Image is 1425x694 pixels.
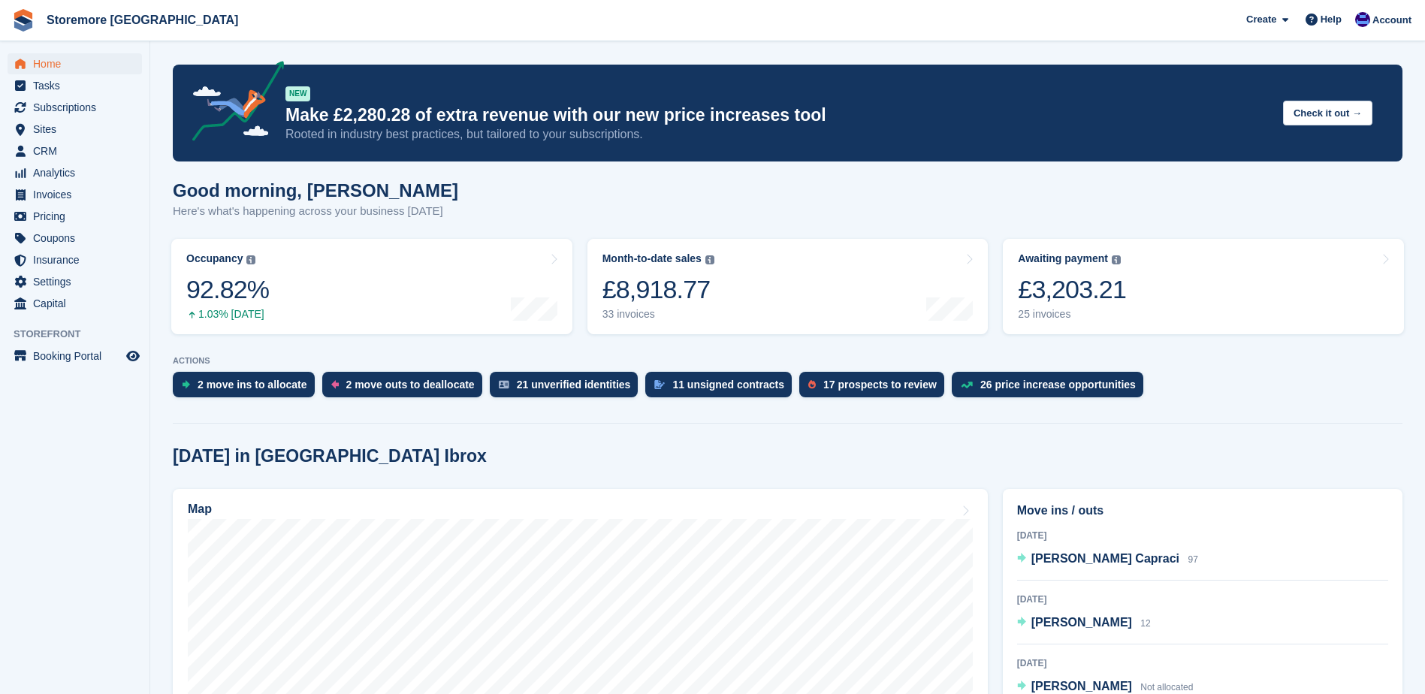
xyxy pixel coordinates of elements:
p: Here's what's happening across your business [DATE] [173,203,458,220]
button: Check it out → [1283,101,1372,125]
span: Home [33,53,123,74]
a: 2 move ins to allocate [173,372,322,405]
a: Preview store [124,347,142,365]
span: 97 [1188,554,1197,565]
div: £8,918.77 [602,274,714,305]
p: ACTIONS [173,356,1402,366]
a: 11 unsigned contracts [645,372,799,405]
span: Account [1372,13,1411,28]
div: 33 invoices [602,308,714,321]
img: icon-info-grey-7440780725fd019a000dd9b08b2336e03edf1995a4989e88bcd33f0948082b44.svg [246,255,255,264]
a: Month-to-date sales £8,918.77 33 invoices [587,239,989,334]
img: verify_identity-adf6edd0f0f0b5bbfe63781bf79b02c33cf7c696d77639b501bdc392416b5a36.svg [499,380,509,389]
span: Not allocated [1140,682,1193,692]
span: Coupons [33,228,123,249]
h2: [DATE] in [GEOGRAPHIC_DATA] Ibrox [173,446,487,466]
img: move_ins_to_allocate_icon-fdf77a2bb77ea45bf5b3d319d69a93e2d87916cf1d5bf7949dd705db3b84f3ca.svg [182,380,190,389]
div: 21 unverified identities [517,379,631,391]
a: menu [8,293,142,314]
a: Storemore [GEOGRAPHIC_DATA] [41,8,244,32]
p: Rooted in industry best practices, but tailored to your subscriptions. [285,126,1271,143]
div: 92.82% [186,274,269,305]
span: Analytics [33,162,123,183]
a: menu [8,75,142,96]
span: Booking Portal [33,345,123,367]
img: price_increase_opportunities-93ffe204e8149a01c8c9dc8f82e8f89637d9d84a8eef4429ea346261dce0b2c0.svg [961,382,973,388]
a: menu [8,345,142,367]
a: [PERSON_NAME] 12 [1017,614,1151,633]
a: Awaiting payment £3,203.21 25 invoices [1003,239,1404,334]
span: Pricing [33,206,123,227]
span: Subscriptions [33,97,123,118]
img: price-adjustments-announcement-icon-8257ccfd72463d97f412b2fc003d46551f7dbcb40ab6d574587a9cd5c0d94... [180,61,285,146]
p: Make £2,280.28 of extra revenue with our new price increases tool [285,104,1271,126]
div: Occupancy [186,252,243,265]
a: menu [8,206,142,227]
a: Occupancy 92.82% 1.03% [DATE] [171,239,572,334]
a: 17 prospects to review [799,372,952,405]
span: Settings [33,271,123,292]
h2: Map [188,502,212,516]
span: [PERSON_NAME] Capraci [1031,552,1179,565]
a: menu [8,53,142,74]
span: Help [1321,12,1342,27]
img: icon-info-grey-7440780725fd019a000dd9b08b2336e03edf1995a4989e88bcd33f0948082b44.svg [1112,255,1121,264]
a: 21 unverified identities [490,372,646,405]
a: menu [8,140,142,161]
div: [DATE] [1017,529,1388,542]
img: Angela [1355,12,1370,27]
div: [DATE] [1017,656,1388,670]
img: move_outs_to_deallocate_icon-f764333ba52eb49d3ac5e1228854f67142a1ed5810a6f6cc68b1a99e826820c5.svg [331,380,339,389]
div: 1.03% [DATE] [186,308,269,321]
a: menu [8,97,142,118]
div: 2 move outs to deallocate [346,379,475,391]
span: Capital [33,293,123,314]
img: stora-icon-8386f47178a22dfd0bd8f6a31ec36ba5ce8667c1dd55bd0f319d3a0aa187defe.svg [12,9,35,32]
a: menu [8,162,142,183]
a: 2 move outs to deallocate [322,372,490,405]
img: contract_signature_icon-13c848040528278c33f63329250d36e43548de30e8caae1d1a13099fd9432cc5.svg [654,380,665,389]
h1: Good morning, [PERSON_NAME] [173,180,458,201]
span: Sites [33,119,123,140]
a: menu [8,249,142,270]
span: Tasks [33,75,123,96]
span: Storefront [14,327,149,342]
span: Insurance [33,249,123,270]
a: menu [8,119,142,140]
span: [PERSON_NAME] [1031,680,1132,692]
div: NEW [285,86,310,101]
a: 26 price increase opportunities [952,372,1151,405]
div: 2 move ins to allocate [198,379,307,391]
span: Create [1246,12,1276,27]
h2: Move ins / outs [1017,502,1388,520]
div: 11 unsigned contracts [672,379,784,391]
span: 12 [1140,618,1150,629]
span: CRM [33,140,123,161]
span: Invoices [33,184,123,205]
div: [DATE] [1017,593,1388,606]
a: menu [8,228,142,249]
img: icon-info-grey-7440780725fd019a000dd9b08b2336e03edf1995a4989e88bcd33f0948082b44.svg [705,255,714,264]
a: [PERSON_NAME] Capraci 97 [1017,550,1198,569]
a: menu [8,271,142,292]
div: Awaiting payment [1018,252,1108,265]
div: 26 price increase opportunities [980,379,1136,391]
span: [PERSON_NAME] [1031,616,1132,629]
a: menu [8,184,142,205]
div: 25 invoices [1018,308,1126,321]
img: prospect-51fa495bee0391a8d652442698ab0144808aea92771e9ea1ae160a38d050c398.svg [808,380,816,389]
div: 17 prospects to review [823,379,937,391]
div: Month-to-date sales [602,252,702,265]
div: £3,203.21 [1018,274,1126,305]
